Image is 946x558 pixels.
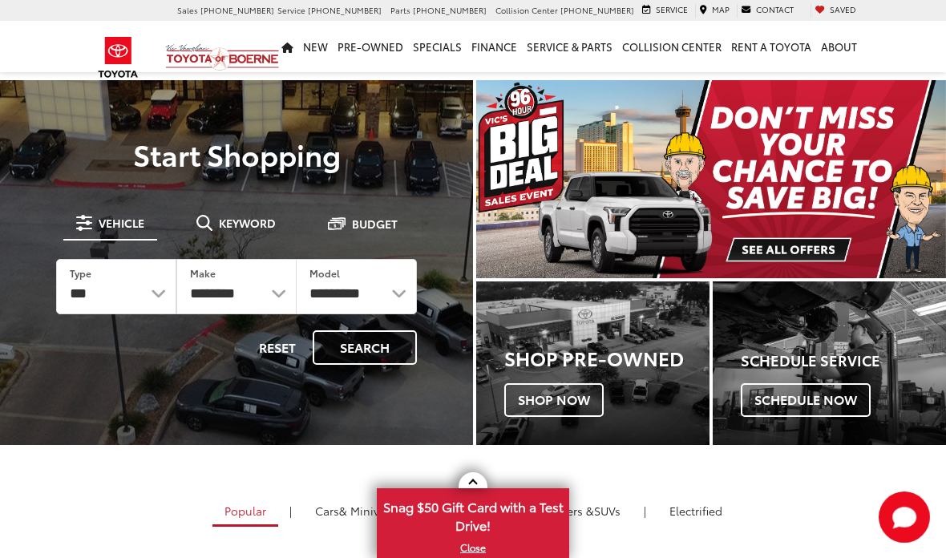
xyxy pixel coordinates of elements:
[212,497,278,527] a: Popular
[522,21,617,72] a: Service & Parts: Opens in a new tab
[339,503,393,519] span: & Minivan
[741,353,946,369] h4: Schedule Service
[511,497,633,524] a: SUVs
[277,4,305,16] span: Service
[657,497,734,524] a: Electrified
[309,266,340,280] label: Model
[70,266,91,280] label: Type
[200,4,274,16] span: [PHONE_NUMBER]
[816,21,862,72] a: About
[476,80,946,278] img: Big Deal Sales Event
[879,491,930,543] svg: Start Chat
[476,281,709,445] div: Toyota
[640,503,650,519] li: |
[190,266,216,280] label: Make
[713,281,946,445] div: Toyota
[713,281,946,445] a: Schedule Service Schedule Now
[617,21,726,72] a: Collision Center
[219,217,276,228] span: Keyword
[390,4,410,16] span: Parts
[737,4,798,18] a: Contact
[313,330,417,365] button: Search
[333,21,408,72] a: Pre-Owned
[504,347,709,368] h3: Shop Pre-Owned
[476,80,946,278] section: Carousel section with vehicle pictures - may contain disclaimers.
[308,4,382,16] span: [PHONE_NUMBER]
[34,138,439,170] p: Start Shopping
[879,491,930,543] button: Toggle Chat Window
[741,383,871,417] span: Schedule Now
[811,4,860,18] a: My Saved Vehicles
[165,43,280,71] img: Vic Vaughan Toyota of Boerne
[476,80,946,278] div: carousel slide number 1 of 1
[495,4,558,16] span: Collision Center
[656,3,688,15] span: Service
[352,218,398,229] span: Budget
[695,4,734,18] a: Map
[298,21,333,72] a: New
[560,4,634,16] span: [PHONE_NUMBER]
[726,21,816,72] a: Rent a Toyota
[756,3,794,15] span: Contact
[245,330,309,365] button: Reset
[830,3,856,15] span: Saved
[413,4,487,16] span: [PHONE_NUMBER]
[712,3,730,15] span: Map
[378,490,568,539] span: Snag $50 Gift Card with a Test Drive!
[177,4,198,16] span: Sales
[504,383,604,417] span: Shop Now
[99,217,144,228] span: Vehicle
[467,21,522,72] a: Finance
[285,503,296,519] li: |
[408,21,467,72] a: Specials
[88,31,148,83] img: Toyota
[476,281,709,445] a: Shop Pre-Owned Shop Now
[638,4,692,18] a: Service
[303,497,405,524] a: Cars
[277,21,298,72] a: Home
